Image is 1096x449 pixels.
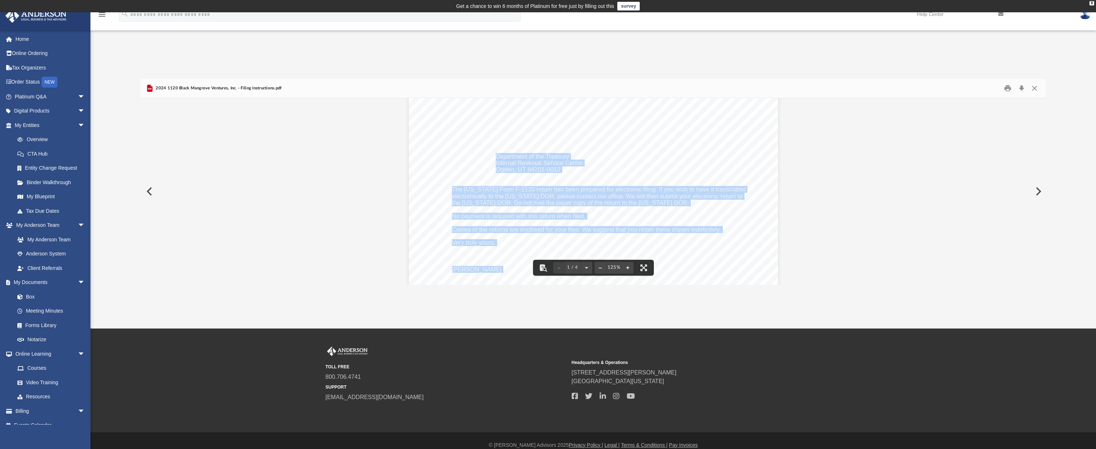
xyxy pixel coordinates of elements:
[5,418,96,433] a: Events Calendar
[78,404,92,419] span: arrow_drop_down
[78,275,92,290] span: arrow_drop_down
[78,347,92,361] span: arrow_drop_down
[326,364,567,370] small: TOLL FREE
[78,118,92,133] span: arrow_drop_down
[621,442,668,448] a: Terms & Conditions |
[569,442,603,448] a: Privacy Policy |
[98,10,106,19] i: menu
[565,265,581,270] span: 1 / 4
[622,260,634,276] button: Zoom in
[326,384,567,390] small: SUPPORT
[10,261,92,275] a: Client Referrals
[452,140,630,147] span: officer, and mailed [DATE] of the resolution, plan or amendment to:
[10,132,96,147] a: Overview
[452,187,746,193] span: The [US_STATE] Form F-1120 return has been prepared for electronic filing. If you wish to have it...
[452,120,585,127] span: No payment is required with this return when filed.
[3,9,69,23] img: Anderson Advisors Platinum Portal
[5,104,96,118] a: Digital Productsarrow_drop_down
[141,98,1046,285] div: File preview
[10,204,96,218] a: Tax Due Dates
[10,147,96,161] a: CTA Hub
[496,167,560,173] span: Ogden, UT 84201-0012
[78,104,92,119] span: arrow_drop_down
[452,227,721,233] span: Copies of the returns are enclosed for your files. We suggest that you retain these copies indefi...
[1001,83,1015,94] button: Print
[326,347,369,356] img: Anderson Advisors Platinum Portal
[452,101,721,107] span: IRS, please sign, date, and return Form 8879-CORP to our office. We will then submit your electronic
[5,218,92,233] a: My Anderson Teamarrow_drop_down
[572,369,677,376] a: [STREET_ADDRESS][PERSON_NAME]
[572,378,664,384] a: [GEOGRAPHIC_DATA][US_STATE]
[10,361,92,376] a: Courses
[496,154,569,160] span: Department of the Treasury
[594,260,606,276] button: Zoom out
[154,85,282,92] span: 2024 1120 Black Mangrove Ventures, Inc. - Filing Instructions.pdf
[326,394,424,400] a: [EMAIL_ADDRESS][DOMAIN_NAME]
[452,134,732,140] span: Form 966, Corporate Dissolution or Liquidation, should be signed and dated by the appropriate cor...
[10,390,92,404] a: Resources
[141,98,1046,285] div: Document Viewer
[10,190,92,204] a: My Blueprint
[572,359,813,366] small: Headquarters & Operations
[326,374,361,380] a: 800.706.4741
[452,107,638,113] span: return to the IRS. Do not mail the paper copy of the return to the IRS.
[669,442,698,448] a: Pay Invoices
[141,181,157,202] button: Previous File
[1089,1,1094,5] div: close
[10,175,96,190] a: Binder Walkthrough
[5,89,96,104] a: Platinum Q&Aarrow_drop_down
[617,2,640,10] a: survey
[10,375,89,390] a: Video Training
[1015,83,1028,94] button: Download
[98,14,106,19] a: menu
[581,260,592,276] button: Next page
[5,46,96,61] a: Online Ordering
[5,32,96,46] a: Home
[452,213,585,220] span: No payment is required with this return when filed.
[452,240,495,246] span: Very truly yours,
[10,304,92,318] a: Meeting Minutes
[1030,181,1046,202] button: Next File
[1028,83,1041,94] button: Close
[5,118,96,132] a: My Entitiesarrow_drop_down
[78,218,92,233] span: arrow_drop_down
[5,404,96,418] a: Billingarrow_drop_down
[565,260,581,276] button: 1 / 4
[90,441,1096,449] div: © [PERSON_NAME] Advisors 2025
[456,2,614,10] div: Get a chance to win 6 months of Platinum for free just by filling out this
[452,267,502,273] span: [PERSON_NAME]
[452,200,689,206] span: the [US_STATE] DOR. Do not mail the paper copy of the return to the [US_STATE] DOR.
[141,79,1046,285] div: Preview
[78,89,92,104] span: arrow_drop_down
[606,265,622,270] div: Current zoom level
[5,347,92,361] a: Online Learningarrow_drop_down
[10,332,92,347] a: Notarize
[42,77,58,88] div: NEW
[5,75,96,90] a: Order StatusNEW
[636,260,652,276] button: Enter fullscreen
[535,260,551,276] button: Toggle findbar
[496,160,583,166] span: Internal Revenue Service Center
[605,442,620,448] a: Legal |
[10,289,89,304] a: Box
[10,232,89,247] a: My Anderson Team
[10,318,89,332] a: Forms Library
[121,10,129,18] i: search
[1080,9,1091,20] img: User Pic
[10,247,92,261] a: Anderson System
[5,275,92,290] a: My Documentsarrow_drop_down
[5,60,96,75] a: Tax Organizers
[452,194,743,200] span: electronically to the [US_STATE] DOR, please contact our office. We will then submit your electro...
[10,161,96,175] a: Entity Change Request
